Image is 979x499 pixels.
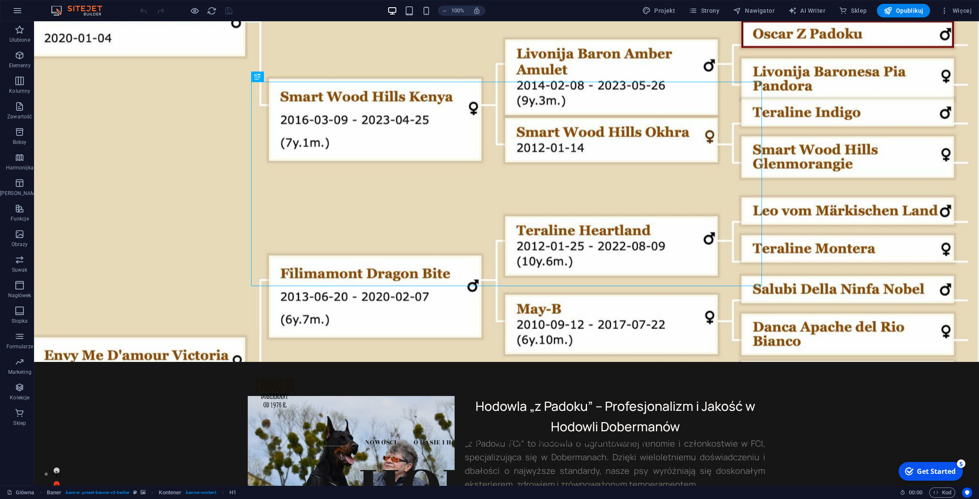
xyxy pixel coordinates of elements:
span: Kliknij, aby zaznaczyć. Kliknij dwukrotnie, aby edytować [229,488,236,498]
span: 00 00 [909,488,922,498]
p: Stopka [11,318,28,324]
button: AI Writer [785,4,829,17]
img: Editor Logo [49,6,113,16]
p: Zawartość [7,113,32,120]
span: . banner-content [185,488,216,498]
span: Kod [933,488,951,498]
button: Usercentrics [962,488,972,498]
div: 5 [63,1,72,9]
button: Sklep [836,4,870,17]
p: Formularze [6,343,33,350]
p: Funkcje [11,215,29,222]
span: Sklep [839,6,867,15]
div: Get Started 5 items remaining, 0% complete [5,3,69,22]
p: Sklep [13,420,26,427]
p: Ulubione [9,37,30,43]
span: Nawigator [733,6,775,15]
button: Kod [929,488,955,498]
i: Ten element jest konfigurowalnym ustawieniem wstępnym [133,490,137,495]
p: Obrazy [11,241,28,248]
button: Kliknij tutaj, aby wyjść z trybu podglądu i kontynuować edycję [189,6,200,16]
p: Boksy [13,139,27,146]
div: Get Started [23,8,62,17]
p: Marketing [8,369,31,376]
div: Projekt (Ctrl+Alt+Y) [639,4,678,17]
button: 100% [438,6,468,16]
span: : [915,489,916,496]
a: Kliknij, aby anulować zaznaczenie. Kliknij dwukrotnie, aby otworzyć Strony [7,488,34,498]
i: Po zmianie rozmiaru automatycznie dostosowuje poziom powiększenia do wybranego urządzenia. [473,7,481,14]
span: AI Writer [788,6,825,15]
p: Harmonijka [6,164,34,171]
h6: Czas sesji [900,488,922,498]
button: Opublikuj [877,4,930,17]
span: Strony [689,6,719,15]
button: Więcej [937,4,975,17]
span: Projekt [642,6,675,15]
span: Kliknij, aby zaznaczyć. Kliknij dwukrotnie, aby edytować [47,488,61,498]
button: Strony [685,4,723,17]
span: Kliknij, aby zaznaczyć. Kliknij dwukrotnie, aby edytować [159,488,181,498]
p: Suwak [12,267,28,273]
p: Kolekcje [10,394,29,401]
span: . banner .preset-banner-v3-barber [65,488,130,498]
p: Kolumny [9,88,30,95]
i: Przeładuj stronę [207,6,217,16]
span: Opublikuj [884,6,923,15]
span: Więcej [940,6,972,15]
i: Ten element zawiera tło [140,490,146,495]
button: Nawigator [730,4,778,17]
nav: breadcrumb [47,488,236,498]
p: Nagłówek [8,292,31,299]
button: reload [206,6,217,16]
h6: 100% [451,6,464,16]
button: Projekt [639,4,678,17]
p: Elementy [9,62,31,69]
